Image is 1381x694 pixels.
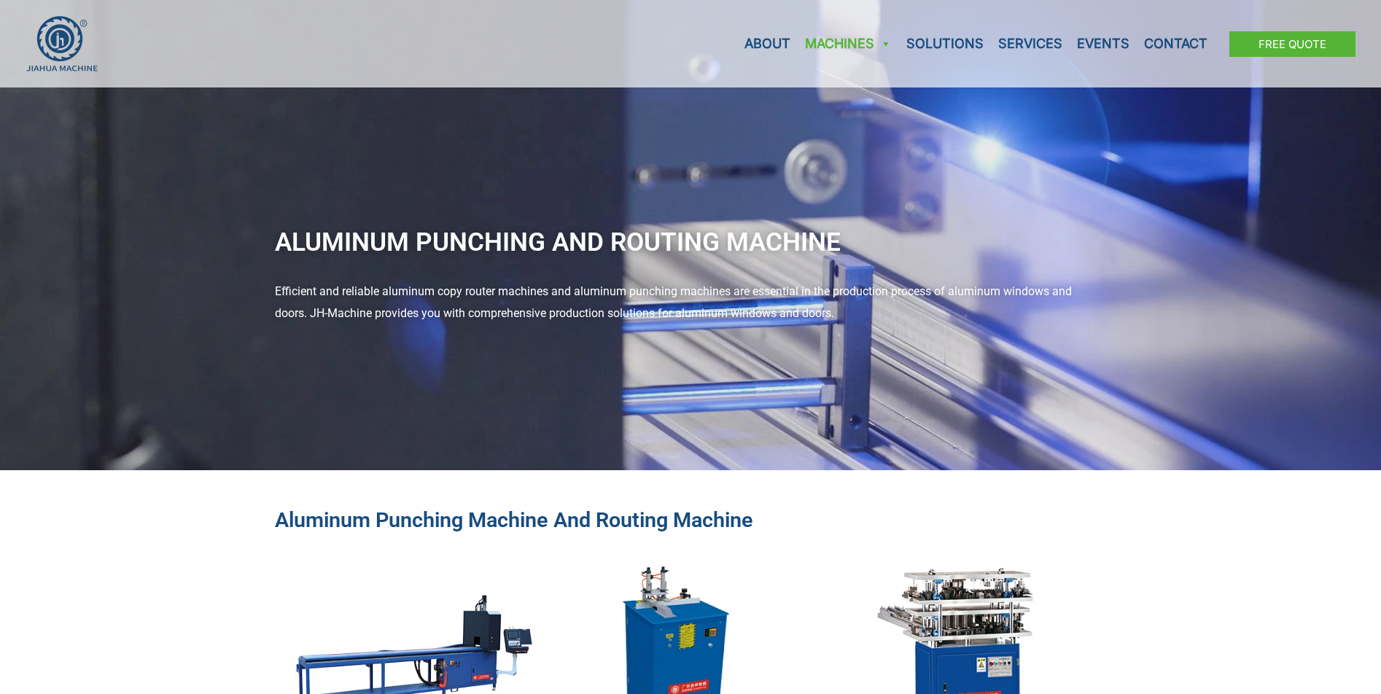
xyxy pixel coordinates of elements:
[26,15,98,72] img: JH Aluminium Window & Door Processing Machines
[275,507,1106,534] h2: Aluminum Punching Machine and Routing Machine
[1229,31,1355,57] a: Free Quote
[275,281,1106,324] div: Efficient and reliable aluminum copy router machines and aluminum punching machines are essential...
[275,219,1106,266] h1: Aluminum Punching and Routing Machine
